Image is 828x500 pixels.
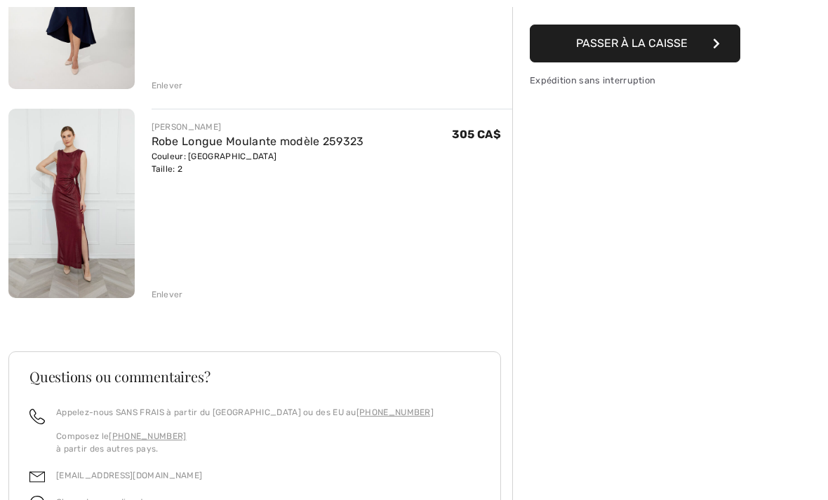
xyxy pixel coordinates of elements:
[452,128,501,141] span: 305 CA$
[152,150,364,175] div: Couleur: [GEOGRAPHIC_DATA] Taille: 2
[356,407,434,417] a: [PHONE_NUMBER]
[152,288,183,301] div: Enlever
[530,25,740,62] button: Passer à la caisse
[29,469,45,485] img: email
[56,406,434,419] p: Appelez-nous SANS FRAIS à partir du [GEOGRAPHIC_DATA] ou des EU au
[530,74,740,87] div: Expédition sans interruption
[152,121,364,133] div: [PERSON_NAME]
[109,431,186,441] a: [PHONE_NUMBER]
[152,135,364,148] a: Robe Longue Moulante modèle 259323
[152,79,183,92] div: Enlever
[8,109,135,297] img: Robe Longue Moulante modèle 259323
[29,409,45,424] img: call
[29,370,480,384] h3: Questions ou commentaires?
[576,36,688,50] span: Passer à la caisse
[56,471,202,480] a: [EMAIL_ADDRESS][DOMAIN_NAME]
[56,430,434,455] p: Composez le à partir des autres pays.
